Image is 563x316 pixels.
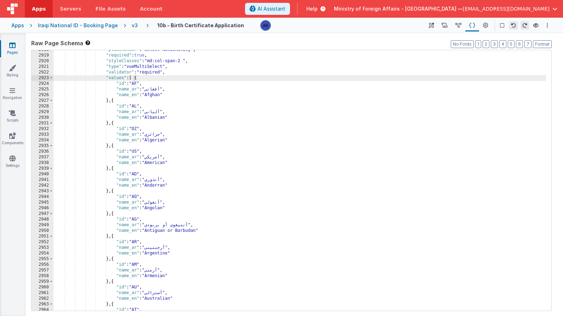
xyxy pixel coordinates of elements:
[96,5,126,12] span: File Assets
[32,290,53,296] div: 2961
[32,251,53,256] div: 2954
[32,104,53,109] div: 2928
[32,75,53,81] div: 2923
[31,39,83,47] span: Raw Page Schema
[32,285,53,290] div: 2960
[32,109,53,115] div: 2929
[499,40,506,48] button: 4
[543,21,552,30] button: Options
[261,21,271,30] img: 1f6063d0be199a6b217d3045d703aa70
[32,143,53,149] div: 2935
[32,70,53,75] div: 2922
[491,40,498,48] button: 3
[32,228,53,234] div: 2950
[32,188,53,194] div: 2943
[257,5,285,12] span: AI Assistant
[32,53,53,58] div: 2919
[32,171,53,177] div: 2940
[32,81,53,87] div: 2924
[451,40,474,48] button: No Folds
[60,5,81,12] span: Servers
[32,132,53,137] div: 2933
[32,268,53,273] div: 2957
[32,194,53,200] div: 2944
[32,307,53,313] div: 2964
[508,40,514,48] button: 5
[334,5,463,12] span: Ministry of Foreign Affairs - [GEOGRAPHIC_DATA] —
[463,5,550,12] span: [EMAIL_ADDRESS][DOMAIN_NAME]
[32,58,53,64] div: 2920
[32,149,53,154] div: 2936
[32,160,53,166] div: 2938
[32,302,53,307] div: 2963
[306,5,318,12] span: Help
[32,154,53,160] div: 2937
[32,262,53,268] div: 2956
[475,40,481,48] button: 1
[334,5,557,12] button: Ministry of Foreign Affairs - [GEOGRAPHIC_DATA] — [EMAIL_ADDRESS][DOMAIN_NAME]
[32,256,53,262] div: 2955
[11,22,24,29] div: Apps
[32,200,53,205] div: 2945
[32,115,53,121] div: 2930
[32,64,53,70] div: 2921
[157,23,244,28] h4: 10b - Birth Certificate Application
[32,137,53,143] div: 2934
[32,239,53,245] div: 2952
[32,217,53,222] div: 2948
[32,98,53,104] div: 2927
[32,166,53,171] div: 2939
[32,296,53,302] div: 2962
[483,40,489,48] button: 2
[32,273,53,279] div: 2958
[516,40,523,48] button: 6
[32,245,53,251] div: 2953
[32,92,53,98] div: 2926
[32,211,53,217] div: 2947
[245,3,290,15] button: AI Assistant
[524,40,531,48] button: 7
[533,40,552,48] button: Format
[32,121,53,126] div: 2931
[32,205,53,211] div: 2946
[32,234,53,239] div: 2951
[32,87,53,92] div: 2925
[132,22,141,29] div: v3
[32,183,53,188] div: 2942
[38,22,118,29] div: Iraqi National ID - Booking Page
[32,222,53,228] div: 2949
[32,279,53,285] div: 2959
[32,126,53,132] div: 2932
[32,5,46,12] span: Apps
[32,177,53,183] div: 2941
